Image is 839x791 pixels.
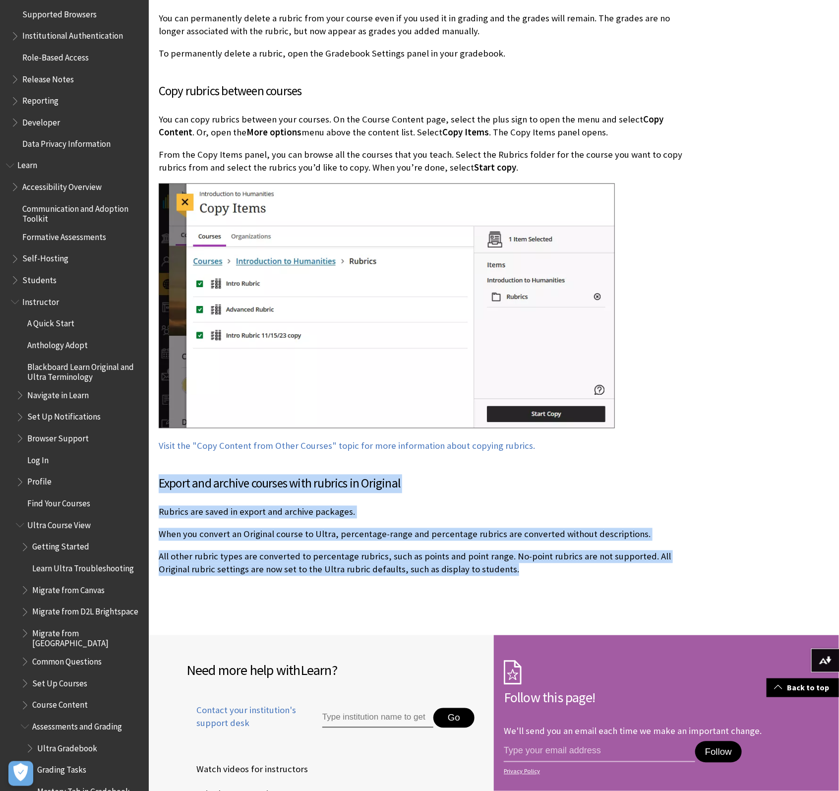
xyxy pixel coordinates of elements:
[159,12,682,38] p: You can permanently delete a rubric from your course even if you used it in grading and the grade...
[27,316,74,329] span: A Quick Start
[27,387,89,401] span: Navigate in Learn
[159,475,682,493] h3: Export and archive courses with rubrics in Original
[159,506,682,519] p: Rubrics are saved in export and archive packages.
[504,660,522,685] img: Subscription Icon
[322,708,433,728] input: Type institution name to get support
[32,539,89,552] span: Getting Started
[37,740,97,754] span: Ultra Gradebook
[159,47,682,60] p: To permanently delete a rubric, open the Gradebook Settings panel in your gradebook.
[474,162,516,173] span: Start copy
[32,604,138,617] span: Migrate from D2L Brightspace
[27,517,91,531] span: Ultra Course View
[22,71,74,84] span: Release Notes
[27,495,90,509] span: Find Your Courses
[22,251,68,264] span: Self-Hosting
[27,452,49,466] span: Log In
[159,183,615,428] img: Image of the Copy Items panel, showing several rubrics selected to be copied from a rubric folder
[504,687,801,708] h2: Follow this page!
[22,229,106,243] span: Formative Assessments
[32,582,105,596] span: Migrate from Canvas
[186,762,310,777] a: Watch videos for instructors
[433,708,475,728] button: Go
[186,762,308,777] span: Watch videos for instructors
[32,719,122,732] span: Assessments and Grading
[22,179,102,192] span: Accessibility Overview
[504,725,762,736] p: We'll send you an email each time we make an important change.
[22,136,111,149] span: Data Privacy Information
[32,675,87,689] span: Set Up Courses
[159,113,682,139] p: You can copy rubrics between your courses. On the Course Content page, select the plus sign to op...
[22,272,57,286] span: Students
[32,560,134,574] span: Learn Ultra Troubleshooting
[27,337,88,351] span: Anthology Adopt
[37,762,86,776] span: Grading Tasks
[22,201,142,224] span: Communication and Adoption Toolkit
[17,158,37,171] span: Learn
[159,148,682,174] p: From the Copy Items panel, you can browse all the courses that you teach. Select the Rubrics fold...
[27,474,52,487] span: Profile
[504,768,798,775] a: Privacy Policy
[442,126,489,138] span: Copy Items
[246,126,301,138] span: More options
[22,93,59,106] span: Reporting
[186,660,484,681] h2: Need more help with ?
[8,761,33,786] button: Open Preferences
[767,678,839,697] a: Back to top
[186,704,300,742] a: Contact your institution's support desk
[159,550,682,576] p: All other rubric types are converted to percentage rubrics, such as points and point range. No-po...
[32,654,102,667] span: Common Questions
[22,6,97,19] span: Supported Browsers
[27,409,101,423] span: Set Up Notifications
[27,430,89,444] span: Browser Support
[22,114,60,127] span: Developer
[300,662,332,679] span: Learn
[27,359,142,382] span: Blackboard Learn Original and Ultra Terminology
[695,741,742,763] button: Follow
[159,528,682,541] p: When you convert an Original course to Ultra, percentage-range and percentage rubrics are convert...
[32,697,88,711] span: Course Content
[32,625,142,649] span: Migrate from [GEOGRAPHIC_DATA]
[22,49,89,62] span: Role-Based Access
[22,28,123,41] span: Institutional Authentication
[22,294,59,307] span: Instructor
[159,82,682,101] h3: Copy rubrics between courses
[504,741,695,762] input: email address
[159,440,535,452] a: Visit the "Copy Content from Other Courses" topic for more information about copying rubrics.
[186,704,300,730] span: Contact your institution's support desk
